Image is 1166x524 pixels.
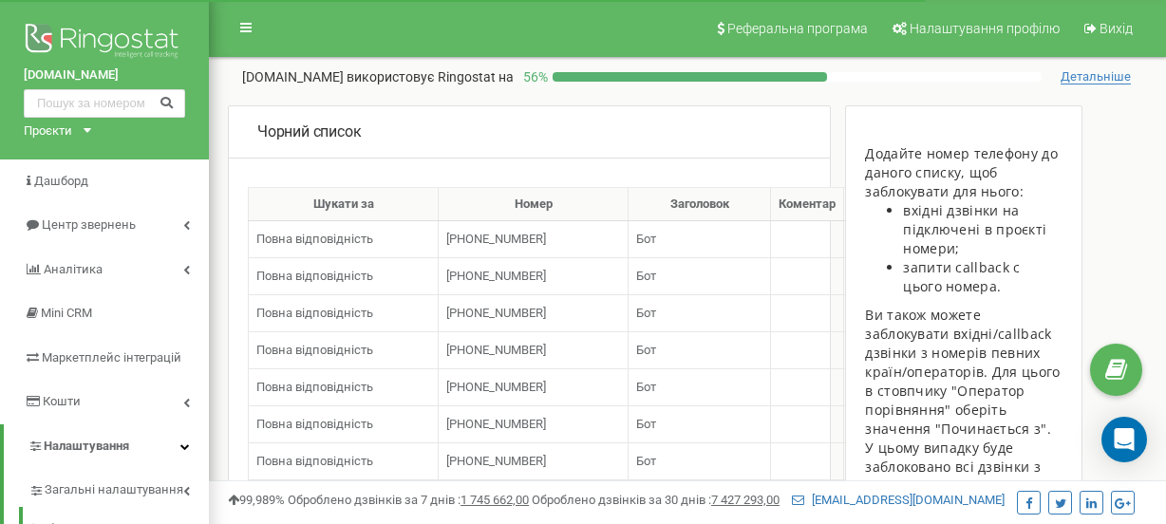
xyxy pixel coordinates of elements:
span: Повна відповідність [256,417,373,431]
a: [DOMAIN_NAME] [24,66,185,84]
span: Вихід [1100,21,1133,36]
th: Шукати за [249,187,439,221]
span: Кошти [43,394,81,408]
div: Додайте номер телефону до даного списку, щоб заблокувати для нього: [865,144,1063,201]
span: Налаштування [44,439,129,453]
li: вхідні дзвінки на підключені в проєкті номери; [903,201,1063,258]
span: Загальні налаштування [45,481,183,499]
th: Коментар [771,187,844,221]
img: Ringostat logo [24,19,185,66]
span: Повна відповідність [256,454,373,468]
span: Бот [636,380,656,394]
a: [EMAIL_ADDRESS][DOMAIN_NAME] [792,493,1005,507]
span: [PHONE_NUMBER] [446,232,546,246]
p: 56 % [514,67,553,86]
span: Маркетплейс інтеграцій [42,350,181,365]
u: 7 427 293,00 [711,493,780,507]
span: [PHONE_NUMBER] [446,306,546,320]
span: Повна відповідність [256,343,373,357]
span: 99,989% [228,493,285,507]
span: Повна відповідність [256,306,373,320]
p: [DOMAIN_NAME] [242,67,514,86]
li: запити callback с цього номера. [903,258,1063,296]
span: використовує Ringostat на [347,69,514,84]
p: Ви також можете заблокувати вхідні/callback дзвінки з номерів певних країн/операторів. Для цього ... [865,306,1063,515]
span: Повна відповідність [256,232,373,246]
span: [PHONE_NUMBER] [446,417,546,431]
span: Бот [636,454,656,468]
span: Аналiтика [44,262,103,276]
span: Налаштування профілю [910,21,1060,36]
th: Заголовок [629,187,771,221]
span: Бот [636,306,656,320]
div: Open Intercom Messenger [1101,417,1147,462]
span: Бот [636,417,656,431]
u: 1 745 662,00 [461,493,529,507]
span: Оброблено дзвінків за 30 днів : [532,493,780,507]
p: Чорний список [257,122,361,143]
span: [PHONE_NUMBER] [446,269,546,283]
input: Пошук за номером [24,89,185,118]
a: Налаштування [4,424,209,469]
span: Оброблено дзвінків за 7 днів : [288,493,529,507]
span: Центр звернень [42,217,136,232]
span: [PHONE_NUMBER] [446,454,546,468]
span: Дашборд [34,174,88,188]
span: Mini CRM [41,306,92,320]
span: Детальніше [1061,69,1131,84]
span: Бот [636,232,656,246]
span: Реферальна програма [727,21,868,36]
span: Бот [636,343,656,357]
a: Загальні налаштування [28,468,209,507]
span: Повна відповідність [256,269,373,283]
span: [PHONE_NUMBER] [446,380,546,394]
span: Бот [636,269,656,283]
div: Проєкти [24,122,72,140]
span: Повна відповідність [256,380,373,394]
span: [PHONE_NUMBER] [446,343,546,357]
th: Номер [439,187,629,221]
